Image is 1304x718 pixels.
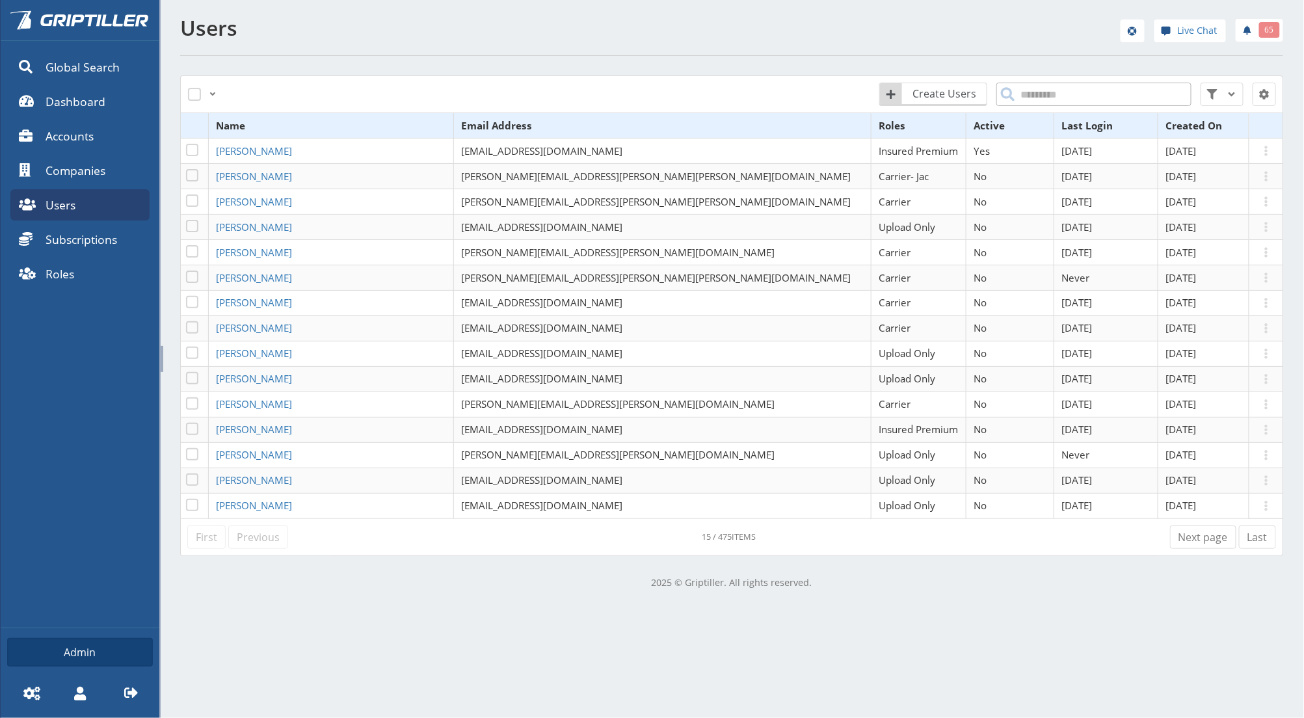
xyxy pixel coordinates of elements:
[217,397,297,410] a: [PERSON_NAME]
[462,271,851,284] span: [PERSON_NAME][EMAIL_ADDRESS][PERSON_NAME][PERSON_NAME][DOMAIN_NAME]
[462,423,623,436] span: [EMAIL_ADDRESS][DOMAIN_NAME]
[974,499,987,512] span: No
[879,195,911,208] span: Carrier
[974,195,987,208] span: No
[1165,397,1196,410] span: [DATE]
[1154,20,1226,42] a: Live Chat
[462,195,851,208] span: [PERSON_NAME][EMAIL_ADDRESS][PERSON_NAME][PERSON_NAME][DOMAIN_NAME]
[879,423,959,436] span: Insured Premium
[879,170,929,183] span: Carrier- Jac
[10,120,150,152] a: Accounts
[1165,372,1196,385] span: [DATE]
[1170,525,1236,549] a: Next page
[974,372,987,385] span: No
[1061,170,1092,183] span: [DATE]
[974,144,990,157] span: Yes
[879,347,936,360] span: Upload Only
[974,347,987,360] span: No
[904,86,987,101] span: Create Users
[46,231,117,248] span: Subscriptions
[1061,423,1092,436] span: [DATE]
[879,473,936,486] span: Upload Only
[462,220,623,233] span: [EMAIL_ADDRESS][DOMAIN_NAME]
[974,296,987,309] span: No
[1165,347,1196,360] span: [DATE]
[1165,195,1196,208] span: [DATE]
[462,347,623,360] span: [EMAIL_ADDRESS][DOMAIN_NAME]
[974,448,987,461] span: No
[974,246,987,259] span: No
[217,144,293,157] span: [PERSON_NAME]
[7,638,153,667] a: Admin
[879,448,936,461] span: Upload Only
[1121,20,1145,46] div: help
[1158,113,1249,139] th: Created On
[217,271,293,284] span: [PERSON_NAME]
[46,127,94,144] span: Accounts
[462,372,623,385] span: [EMAIL_ADDRESS][DOMAIN_NAME]
[702,531,756,543] div: Click to refresh datatable
[217,246,293,259] span: [PERSON_NAME]
[217,321,297,334] a: [PERSON_NAME]
[1061,296,1092,309] span: [DATE]
[974,321,987,334] span: No
[209,113,454,139] th: Name
[10,189,150,220] a: Users
[1061,220,1092,233] span: [DATE]
[217,195,297,208] a: [PERSON_NAME]
[879,220,936,233] span: Upload Only
[217,473,297,486] a: [PERSON_NAME]
[217,372,293,385] span: [PERSON_NAME]
[879,397,911,410] span: Carrier
[462,397,775,410] span: [PERSON_NAME][EMAIL_ADDRESS][PERSON_NAME][DOMAIN_NAME]
[187,525,1276,549] nav: pagination
[217,271,297,284] a: [PERSON_NAME]
[1061,499,1092,512] span: [DATE]
[974,423,987,436] span: No
[879,499,936,512] span: Upload Only
[1061,473,1092,486] span: [DATE]
[732,531,756,542] span: items
[454,113,872,139] th: Email Address
[1154,20,1226,46] div: help
[879,296,911,309] span: Carrier
[46,196,75,213] span: Users
[1165,321,1196,334] span: [DATE]
[217,321,293,334] span: [PERSON_NAME]
[10,258,150,289] a: Roles
[1061,321,1092,334] span: [DATE]
[217,423,293,436] span: [PERSON_NAME]
[879,372,936,385] span: Upload Only
[217,170,297,183] a: [PERSON_NAME]
[217,296,297,309] a: [PERSON_NAME]
[1054,113,1158,139] th: Last Login
[974,220,987,233] span: No
[1165,499,1196,512] span: [DATE]
[217,397,293,410] span: [PERSON_NAME]
[1239,525,1276,549] a: Last
[217,499,293,512] span: [PERSON_NAME]
[966,113,1054,139] th: Active
[1165,296,1196,309] span: [DATE]
[46,93,105,110] span: Dashboard
[462,246,775,259] span: [PERSON_NAME][EMAIL_ADDRESS][PERSON_NAME][DOMAIN_NAME]
[879,321,911,334] span: Carrier
[462,144,623,157] span: [EMAIL_ADDRESS][DOMAIN_NAME]
[1061,347,1092,360] span: [DATE]
[217,423,297,436] a: [PERSON_NAME]
[217,220,293,233] span: [PERSON_NAME]
[1165,220,1196,233] span: [DATE]
[1061,246,1092,259] span: [DATE]
[1165,473,1196,486] span: [DATE]
[217,347,293,360] span: [PERSON_NAME]
[46,265,74,282] span: Roles
[217,473,293,486] span: [PERSON_NAME]
[1178,23,1218,38] span: Live Chat
[217,195,293,208] span: [PERSON_NAME]
[217,296,293,309] span: [PERSON_NAME]
[217,220,297,233] a: [PERSON_NAME]
[217,144,297,157] a: [PERSON_NAME]
[10,224,150,255] a: Subscriptions
[10,155,150,186] a: Companies
[1061,372,1092,385] span: [DATE]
